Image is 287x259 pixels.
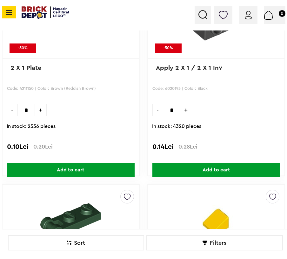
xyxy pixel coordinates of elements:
font: 0.14Lei [152,143,174,150]
font: 0.20Lei [33,144,53,149]
font: Filters [210,240,226,246]
font: 0 [281,11,284,16]
font: Code: 4211150 | Color: Brown (Reddish Brown) [7,86,96,90]
font: - [157,107,159,113]
font: 0.28Lei [178,144,197,149]
font: Add to cart [203,167,230,172]
font: Add to cart [57,167,84,172]
font: + [39,107,42,113]
font: -50% [18,46,28,50]
font: Code: 6020193 | Color: Black [152,86,208,90]
a: Add to cart [3,163,139,177]
font: Sort [74,240,85,246]
font: 0.10Lei [7,143,29,150]
font: - [11,107,13,113]
a: 2 X 1 Plate [10,65,41,71]
a: Add to cart [148,163,285,177]
font: In stock: 4320 pieces [152,124,201,129]
img: Modified 2 X 1 board [7,190,135,251]
a: Apply 2 X 1 / 2 X 1 Inv [156,65,222,71]
font: In stock: 2536 pieces [7,124,56,129]
img: Brick with Slope 30 1 X 1 X 2/3 [153,190,280,252]
font: -50% [164,46,173,50]
font: + [184,107,188,113]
